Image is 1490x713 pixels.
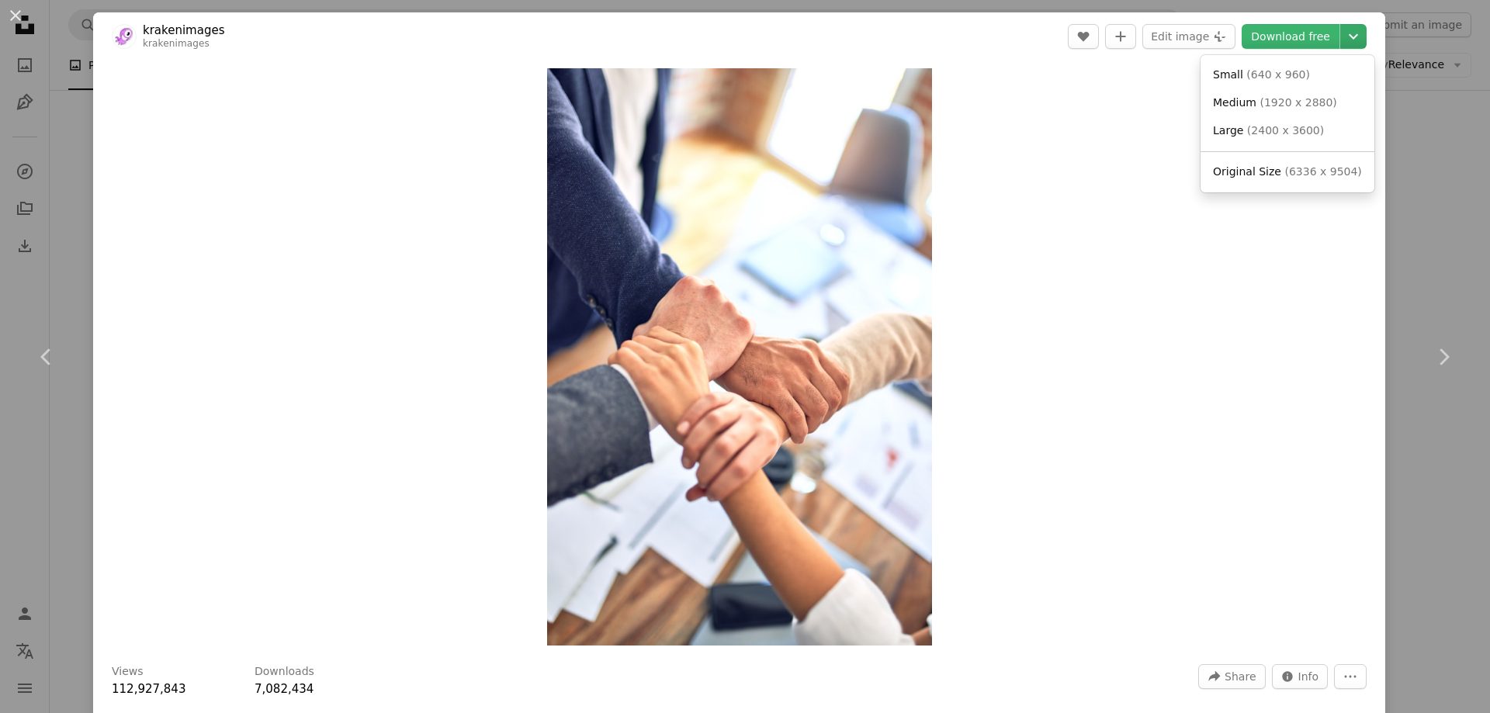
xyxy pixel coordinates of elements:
span: Small [1213,68,1243,81]
span: ( 1920 x 2880 ) [1260,96,1336,109]
span: ( 2400 x 3600 ) [1247,124,1324,137]
div: Choose download size [1201,55,1374,192]
span: ( 640 x 960 ) [1246,68,1310,81]
span: Medium [1213,96,1256,109]
span: Large [1213,124,1243,137]
span: ( 6336 x 9504 ) [1284,165,1361,178]
button: Choose download size [1340,24,1367,49]
span: Original Size [1213,165,1281,178]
